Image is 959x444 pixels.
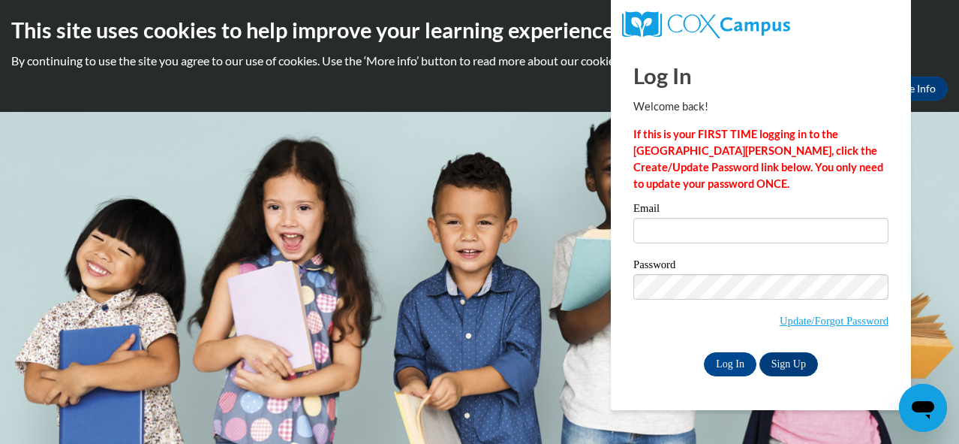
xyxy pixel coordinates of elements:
[899,384,947,432] iframe: Button to launch messaging window
[877,77,948,101] a: More Info
[633,128,883,190] strong: If this is your FIRST TIME logging in to the [GEOGRAPHIC_DATA][PERSON_NAME], click the Create/Upd...
[704,352,756,376] input: Log In
[780,315,888,327] a: Update/Forgot Password
[11,53,948,69] p: By continuing to use the site you agree to our use of cookies. Use the ‘More info’ button to read...
[633,60,888,91] h1: Log In
[633,98,888,115] p: Welcome back!
[622,11,790,38] img: COX Campus
[759,352,818,376] a: Sign Up
[11,15,948,45] h2: This site uses cookies to help improve your learning experience.
[633,259,888,274] label: Password
[633,203,888,218] label: Email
